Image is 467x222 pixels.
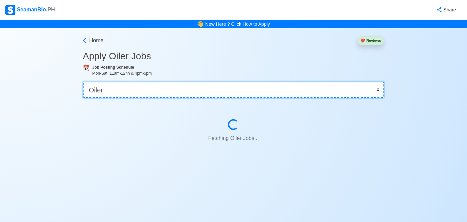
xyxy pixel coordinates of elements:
[83,51,384,62] h3: Apply Oiler Jobs
[205,21,270,27] a: New Here ? Click How to Apply
[92,65,134,70] b: Job Posting Schedule
[99,132,368,145] p: Fetching Oiler Jobs...
[92,70,384,76] div: Mon-Sat, 11am-12nn & 4pm-5pm
[89,36,104,45] span: Home
[83,65,90,71] span: calendar
[430,3,462,16] button: Share
[357,36,384,45] button: heartReviews
[195,19,205,29] span: bell
[360,39,365,43] span: heart
[5,5,55,15] div: SeamanBio
[81,36,104,45] a: Home
[46,7,55,12] span: .PH
[5,5,15,15] img: Logo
